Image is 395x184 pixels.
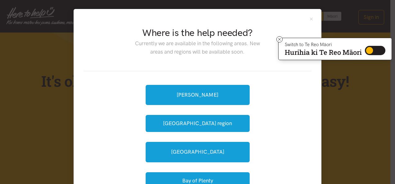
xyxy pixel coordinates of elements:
a: [PERSON_NAME] [146,85,250,105]
button: [GEOGRAPHIC_DATA] region [146,115,250,132]
p: Switch to Te Reo Māori [285,43,362,46]
button: Close [309,16,314,22]
p: Currently we are available in the following areas. New areas and regions will be available soon. [130,39,265,56]
p: Hurihia ki Te Reo Māori [285,50,362,55]
h2: Where is the help needed? [130,26,265,39]
a: [GEOGRAPHIC_DATA] [146,142,250,162]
